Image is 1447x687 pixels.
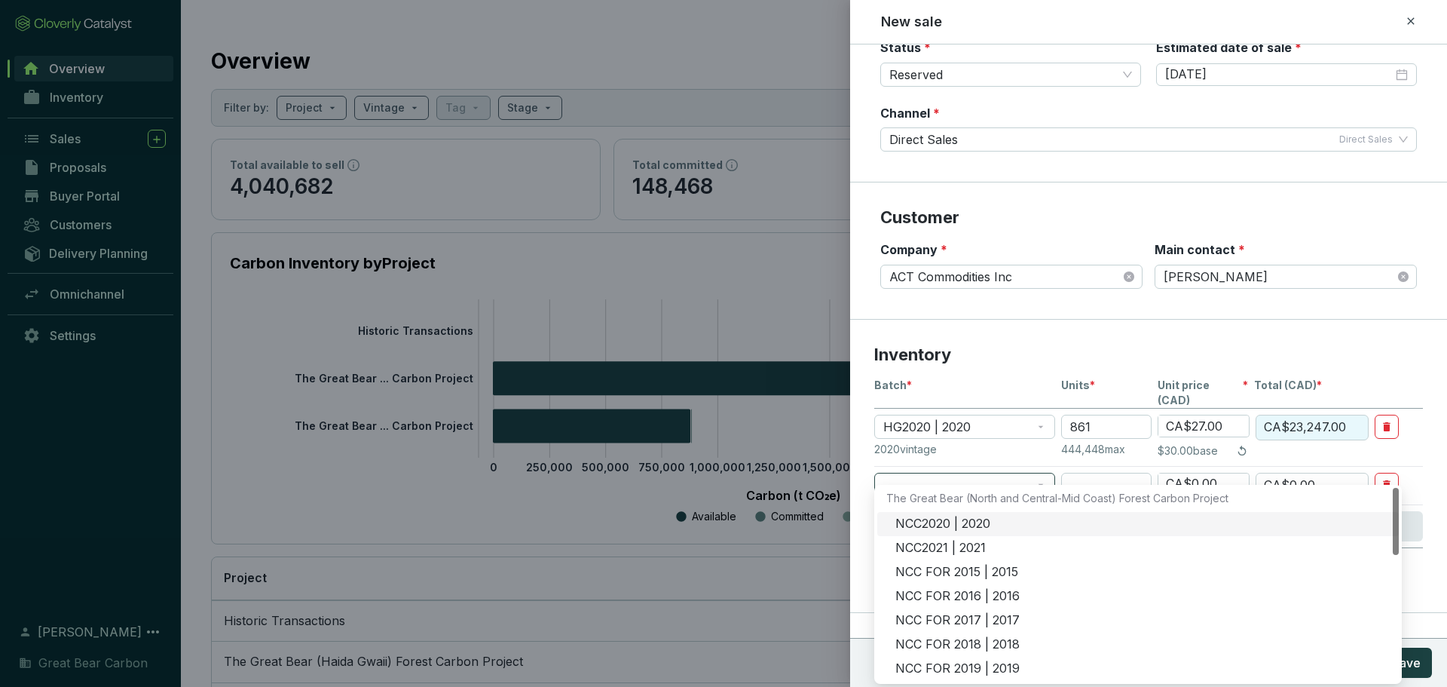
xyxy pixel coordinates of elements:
[877,536,1399,560] div: NCC2021 | 2021
[1156,39,1302,56] label: Estimated date of sale
[1164,265,1408,288] span: Colson Armacost
[895,540,1390,557] div: NCC2021 | 2021
[1165,66,1393,83] input: mm/dd/yy
[877,488,1399,512] div: The Great Bear (North and Central-Mid Coast) Forest Carbon Project
[1398,271,1409,282] span: close-circle
[1158,443,1218,459] p: $30.00 base
[880,39,931,56] label: Status
[1155,241,1245,258] label: Main contact
[895,661,1390,677] div: NCC FOR 2019 | 2019
[880,105,940,121] label: Channel
[895,636,1390,653] div: NCC FOR 2018 | 2018
[1392,654,1421,672] span: Save
[1158,378,1243,408] span: Unit price (CAD)
[1061,442,1152,457] p: 444,448 max
[1061,378,1152,408] p: Units
[880,241,947,258] label: Company
[877,609,1399,633] div: NCC FOR 2017 | 2017
[889,63,1132,86] span: Reserved
[1254,378,1317,393] span: Total (CAD)
[1124,271,1134,282] span: close-circle
[1381,648,1432,678] button: Save
[1339,133,1393,146] span: Direct Sales
[889,128,958,151] span: Direct Sales
[877,657,1399,681] div: NCC FOR 2019 | 2019
[874,378,1055,408] p: Batch
[874,442,1055,457] p: 2020 vintage
[883,416,1046,438] span: HG2020 | 2020
[895,588,1390,605] div: NCC FOR 2016 | 2016
[889,265,1133,288] span: ACT Commodities Inc
[880,207,1417,229] p: Customer
[877,633,1399,657] div: NCC FOR 2018 | 2018
[895,564,1390,581] div: NCC FOR 2015 | 2015
[895,516,1390,532] div: NCC2020 | 2020
[881,12,942,32] h2: New sale
[895,612,1390,629] div: NCC FOR 2017 | 2017
[877,560,1399,584] div: NCC FOR 2015 | 2015
[877,512,1399,536] div: NCC2020 | 2020
[874,344,1423,367] p: Inventory
[877,584,1399,609] div: NCC FOR 2016 | 2016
